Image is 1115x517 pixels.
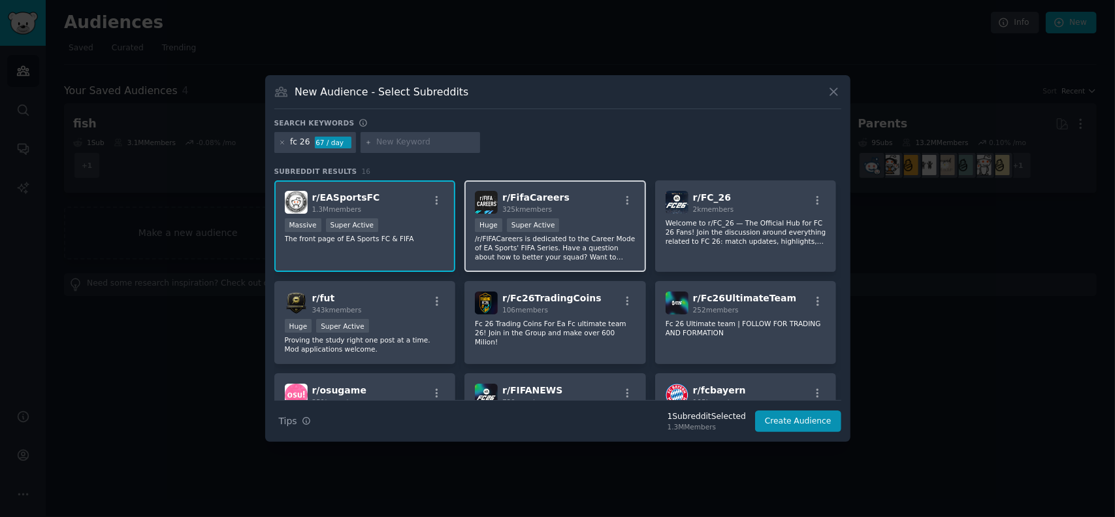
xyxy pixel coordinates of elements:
img: FifaCareers [475,191,498,214]
span: 252 members [693,306,739,314]
span: Subreddit Results [274,167,357,176]
div: fc 26 [290,137,310,148]
div: 67 / day [315,137,351,148]
span: 729 members [502,398,548,406]
div: Huge [285,319,312,333]
span: r/ FC_26 [693,192,731,203]
span: r/ Fc26TradingCoins [502,293,602,303]
img: FC_26 [666,191,688,214]
span: r/ FIFANEWS [502,385,562,395]
span: 106 members [502,306,548,314]
p: /r/FIFACareers is dedicated to the Career Mode of EA Sports' FIFA Series. Have a question about h... [475,234,636,261]
span: 2k members [693,205,734,213]
div: 1 Subreddit Selected [668,411,746,423]
img: fcbayern [666,384,688,407]
p: Fc 26 Trading Coins For Ea Fc ultimate team 26! Join in the Group and make over 600 Milion! [475,319,636,346]
span: 16 [362,167,371,175]
span: r/ osugame [312,385,367,395]
p: Welcome to r/FC_26 — The Official Hub for FC 26 Fans! Join the discussion around everything relat... [666,218,826,246]
span: 343k members [312,306,362,314]
span: 351k members [312,398,362,406]
span: r/ fcbayern [693,385,746,395]
div: Super Active [507,218,560,232]
div: Super Active [326,218,379,232]
span: r/ EASportsFC [312,192,380,203]
h3: New Audience - Select Subreddits [295,85,468,99]
img: Fc26UltimateTeam [666,292,688,314]
img: Fc26TradingCoins [475,292,498,314]
span: 1.3M members [312,205,362,213]
img: FIFANEWS [475,384,498,407]
p: Proving the study right one post at a time. Mod applications welcome. [285,335,445,354]
span: r/ Fc26UltimateTeam [693,293,796,303]
span: Tips [279,414,297,428]
div: 1.3M Members [668,422,746,431]
h3: Search keywords [274,118,355,127]
div: Super Active [316,319,369,333]
div: Huge [475,218,502,232]
span: r/ FifaCareers [502,192,570,203]
img: osugame [285,384,308,407]
span: 105k members [693,398,743,406]
input: New Keyword [376,137,476,148]
button: Create Audience [755,410,841,433]
div: Massive [285,218,321,232]
p: Fc 26 Ultimate team | FOLLOW FOR TRADING AND FORMATION [666,319,826,337]
p: The front page of EA Sports FC & FIFA [285,234,445,243]
span: 325k members [502,205,552,213]
img: fut [285,292,308,314]
span: r/ fut [312,293,335,303]
img: EASportsFC [285,191,308,214]
button: Tips [274,410,315,433]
